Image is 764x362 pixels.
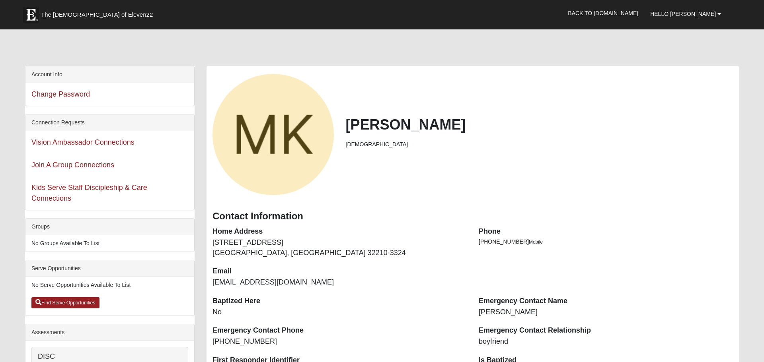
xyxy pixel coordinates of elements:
img: Eleven22 logo [23,7,39,23]
li: [DEMOGRAPHIC_DATA] [346,140,733,149]
dt: Emergency Contact Phone [212,325,467,336]
dd: [EMAIL_ADDRESS][DOMAIN_NAME] [212,277,467,288]
li: No Serve Opportunities Available To List [25,277,194,293]
div: Account Info [25,66,194,83]
a: The [DEMOGRAPHIC_DATA] of Eleven22 [19,3,178,23]
dd: [STREET_ADDRESS] [GEOGRAPHIC_DATA], [GEOGRAPHIC_DATA] 32210-3324 [212,238,467,258]
dt: Emergency Contact Relationship [479,325,733,336]
span: Hello [PERSON_NAME] [650,11,716,17]
div: Groups [25,219,194,235]
a: View Fullsize Photo [212,130,334,138]
dt: Emergency Contact Name [479,296,733,306]
a: Vision Ambassador Connections [31,138,134,146]
dt: Home Address [212,226,467,237]
dt: Baptized Here [212,296,467,306]
dt: Email [212,266,467,277]
div: Assessments [25,324,194,341]
dd: boyfriend [479,337,733,347]
li: [PHONE_NUMBER] [479,238,733,246]
a: Change Password [31,90,90,98]
dd: [PERSON_NAME] [479,307,733,317]
li: No Groups Available To List [25,235,194,252]
div: Serve Opportunities [25,260,194,277]
span: Mobile [529,239,543,245]
a: Back to [DOMAIN_NAME] [562,3,644,23]
dd: No [212,307,467,317]
a: Join A Group Connections [31,161,114,169]
a: Kids Serve Staff Discipleship & Care Connections [31,184,147,202]
a: Hello [PERSON_NAME] [644,4,727,24]
h3: Contact Information [212,211,733,222]
div: Connection Requests [25,114,194,131]
span: The [DEMOGRAPHIC_DATA] of Eleven22 [41,11,153,19]
a: Find Serve Opportunities [31,297,99,308]
dt: Phone [479,226,733,237]
h2: [PERSON_NAME] [346,116,733,133]
dd: [PHONE_NUMBER] [212,337,467,347]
